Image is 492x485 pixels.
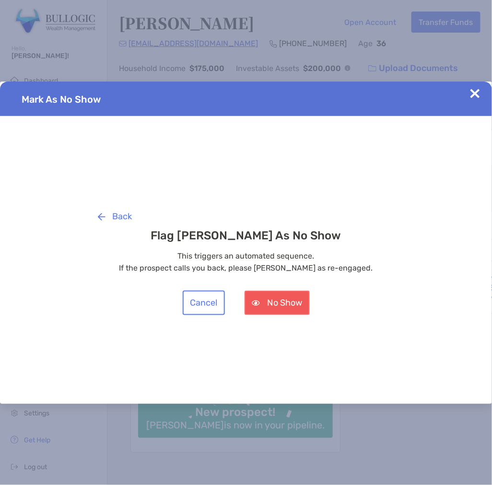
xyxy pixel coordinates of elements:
span: Mark As No Show [22,94,101,105]
img: button icon [252,300,260,306]
button: Back [90,204,140,229]
p: If the prospect calls you back, please [PERSON_NAME] as re-engaged. [90,262,402,274]
button: Cancel [183,291,225,315]
p: This triggers an automated sequence. [90,250,402,262]
h3: Flag [PERSON_NAME] As No Show [90,229,402,242]
button: No Show [245,291,310,315]
img: Close Updates Zoe [470,89,480,98]
img: button icon [98,213,105,221]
